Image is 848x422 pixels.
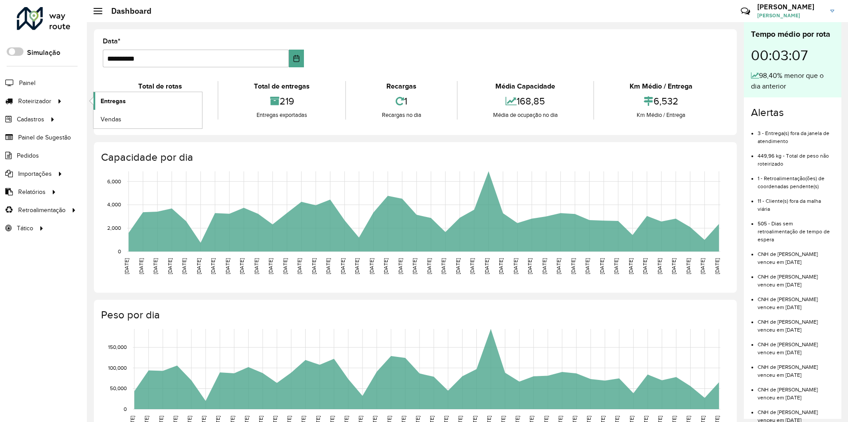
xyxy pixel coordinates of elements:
[412,258,417,274] text: [DATE]
[124,258,129,274] text: [DATE]
[348,81,454,92] div: Recargas
[469,258,475,274] text: [DATE]
[758,244,834,266] li: CNH de [PERSON_NAME] venceu em [DATE]
[758,190,834,213] li: 11 - Cliente(s) fora da malha viária
[758,168,834,190] li: 1 - Retroalimentação(ões) de coordenadas pendente(s)
[498,258,504,274] text: [DATE]
[596,81,726,92] div: Km Médio / Entrega
[596,92,726,111] div: 6,532
[714,258,720,274] text: [DATE]
[757,3,824,11] h3: [PERSON_NAME]
[628,258,634,274] text: [DATE]
[758,334,834,356] li: CNH de [PERSON_NAME] venceu em [DATE]
[599,258,605,274] text: [DATE]
[253,258,259,274] text: [DATE]
[426,258,432,274] text: [DATE]
[101,115,121,124] span: Vendas
[657,258,662,274] text: [DATE]
[221,81,343,92] div: Total de entregas
[105,81,215,92] div: Total de rotas
[101,309,728,321] h4: Peso por dia
[348,111,454,120] div: Recargas no dia
[758,145,834,168] li: 449,96 kg - Total de peso não roteirizado
[181,258,187,274] text: [DATE]
[239,258,245,274] text: [DATE]
[17,115,44,124] span: Cadastros
[18,97,51,106] span: Roteirizador
[700,258,705,274] text: [DATE]
[138,258,144,274] text: [DATE]
[758,379,834,402] li: CNH de [PERSON_NAME] venceu em [DATE]
[221,92,343,111] div: 219
[225,258,230,274] text: [DATE]
[17,151,39,160] span: Pedidos
[18,187,46,197] span: Relatórios
[541,258,547,274] text: [DATE]
[108,345,127,350] text: 150,000
[484,258,490,274] text: [DATE]
[383,258,389,274] text: [DATE]
[124,406,127,412] text: 0
[584,258,590,274] text: [DATE]
[268,258,273,274] text: [DATE]
[101,97,126,106] span: Entregas
[596,111,726,120] div: Km Médio / Entrega
[642,258,648,274] text: [DATE]
[751,70,834,92] div: 98,40% menor que o dia anterior
[102,6,152,16] h2: Dashboard
[369,258,374,274] text: [DATE]
[282,258,288,274] text: [DATE]
[758,213,834,244] li: 505 - Dias sem retroalimentação de tempo de espera
[196,258,202,274] text: [DATE]
[17,224,33,233] span: Tático
[751,106,834,119] h4: Alertas
[101,151,728,164] h4: Capacidade por dia
[296,258,302,274] text: [DATE]
[758,289,834,311] li: CNH de [PERSON_NAME] venceu em [DATE]
[325,258,331,274] text: [DATE]
[167,258,173,274] text: [DATE]
[107,225,121,231] text: 2,000
[93,110,202,128] a: Vendas
[289,50,304,67] button: Choose Date
[460,81,591,92] div: Média Capacidade
[18,169,52,178] span: Importações
[340,258,346,274] text: [DATE]
[108,365,127,371] text: 100,000
[758,311,834,334] li: CNH de [PERSON_NAME] venceu em [DATE]
[570,258,576,274] text: [DATE]
[758,266,834,289] li: CNH de [PERSON_NAME] venceu em [DATE]
[671,258,677,274] text: [DATE]
[455,258,461,274] text: [DATE]
[556,258,561,274] text: [DATE]
[27,47,60,58] label: Simulação
[103,36,121,46] label: Data
[311,258,317,274] text: [DATE]
[460,111,591,120] div: Média de ocupação no dia
[758,356,834,379] li: CNH de [PERSON_NAME] venceu em [DATE]
[758,123,834,145] li: 3 - Entrega(s) fora da janela de atendimento
[93,92,202,110] a: Entregas
[107,178,121,184] text: 6,000
[210,258,216,274] text: [DATE]
[354,258,360,274] text: [DATE]
[751,40,834,70] div: 00:03:07
[513,258,518,274] text: [DATE]
[460,92,591,111] div: 168,85
[613,258,619,274] text: [DATE]
[152,258,158,274] text: [DATE]
[221,111,343,120] div: Entregas exportadas
[757,12,824,19] span: [PERSON_NAME]
[18,133,71,142] span: Painel de Sugestão
[440,258,446,274] text: [DATE]
[18,205,66,215] span: Retroalimentação
[397,258,403,274] text: [DATE]
[751,28,834,40] div: Tempo médio por rota
[736,2,755,21] a: Contato Rápido
[107,202,121,208] text: 4,000
[348,92,454,111] div: 1
[527,258,533,274] text: [DATE]
[118,248,121,254] text: 0
[110,386,127,391] text: 50,000
[19,78,35,88] span: Painel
